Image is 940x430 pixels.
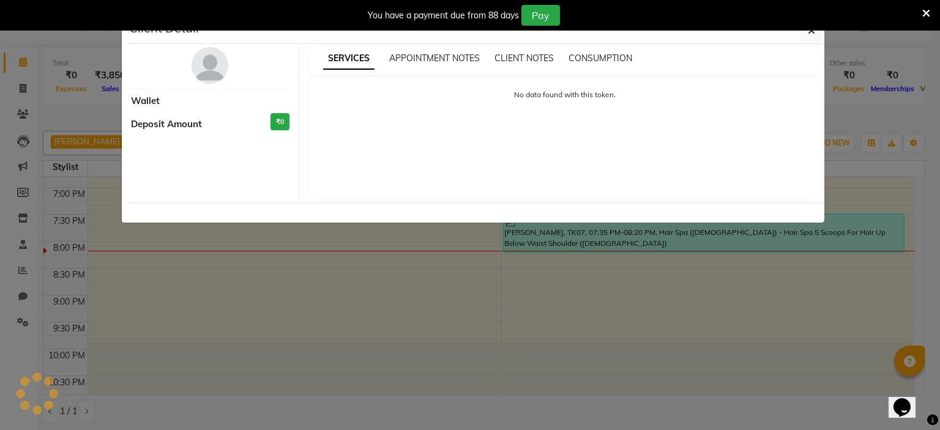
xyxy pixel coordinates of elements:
span: APPOINTMENT NOTES [389,53,480,64]
span: CLIENT NOTES [494,53,554,64]
span: Wallet [131,94,160,108]
div: You have a payment due from 88 days [368,9,519,22]
iframe: chat widget [889,381,928,418]
span: Deposit Amount [131,117,202,132]
button: Pay [521,5,560,26]
h3: ₹0 [270,113,289,131]
span: CONSUMPTION [569,53,632,64]
p: No data found with this token. [321,89,810,100]
span: SERVICES [323,48,375,70]
img: avatar [192,47,228,84]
